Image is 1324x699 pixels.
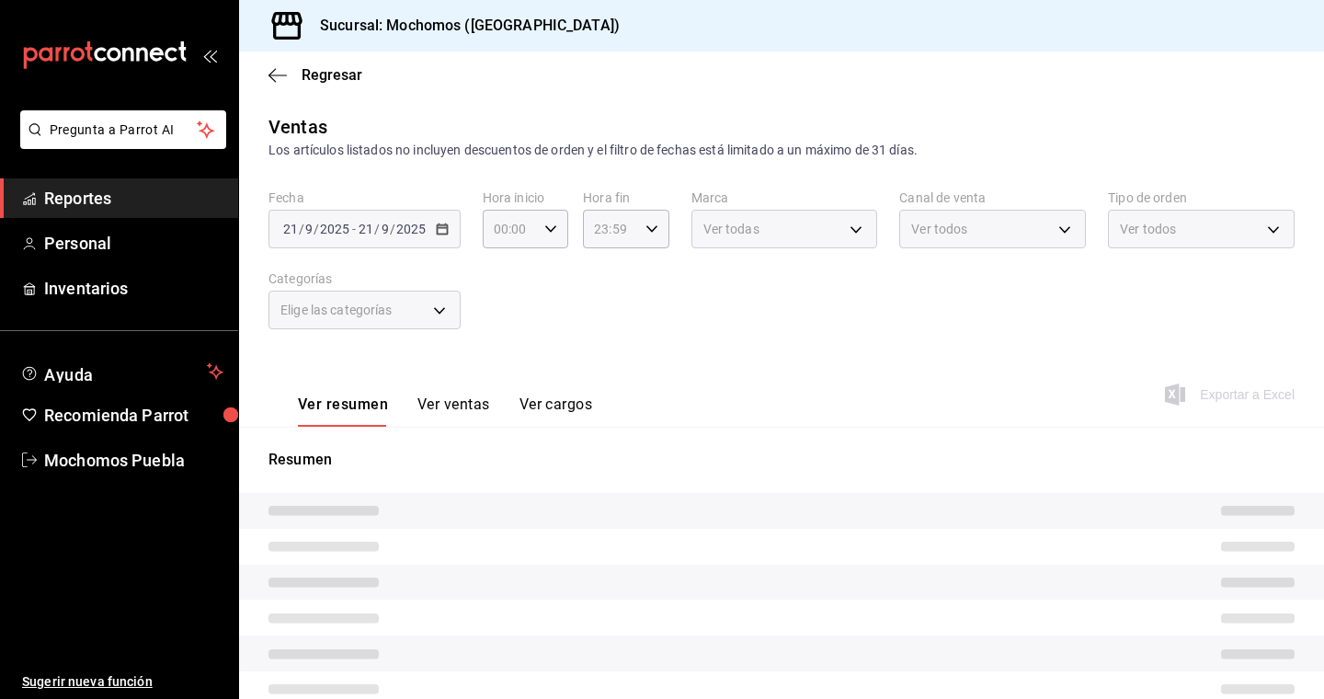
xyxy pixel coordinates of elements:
span: Mochomos Puebla [44,448,223,473]
input: -- [381,222,390,236]
span: Personal [44,231,223,256]
span: / [299,222,304,236]
h3: Sucursal: Mochomos ([GEOGRAPHIC_DATA]) [305,15,620,37]
span: - [352,222,356,236]
div: navigation tabs [298,395,592,427]
span: Recomienda Parrot [44,403,223,428]
input: ---- [319,222,350,236]
button: Regresar [268,66,362,84]
label: Tipo de orden [1108,191,1295,204]
span: Sugerir nueva función [22,672,223,692]
span: Elige las categorías [280,301,393,319]
span: / [390,222,395,236]
button: Ver ventas [417,395,490,427]
label: Hora fin [583,191,668,204]
label: Hora inicio [483,191,568,204]
span: Ver todos [1120,220,1176,238]
input: -- [304,222,314,236]
input: -- [358,222,374,236]
input: ---- [395,222,427,236]
label: Canal de venta [899,191,1086,204]
button: Ver cargos [519,395,593,427]
span: / [374,222,380,236]
div: Los artículos listados no incluyen descuentos de orden y el filtro de fechas está limitado a un m... [268,141,1295,160]
span: Ver todas [703,220,759,238]
span: Ayuda [44,361,200,383]
button: open_drawer_menu [202,48,217,63]
span: / [314,222,319,236]
button: Pregunta a Parrot AI [20,110,226,149]
input: -- [282,222,299,236]
button: Ver resumen [298,395,388,427]
p: Resumen [268,449,1295,471]
span: Regresar [302,66,362,84]
span: Pregunta a Parrot AI [50,120,198,140]
label: Marca [691,191,878,204]
a: Pregunta a Parrot AI [13,133,226,153]
label: Fecha [268,191,461,204]
label: Categorías [268,272,461,285]
span: Reportes [44,186,223,211]
span: Inventarios [44,276,223,301]
div: Ventas [268,113,327,141]
span: Ver todos [911,220,967,238]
